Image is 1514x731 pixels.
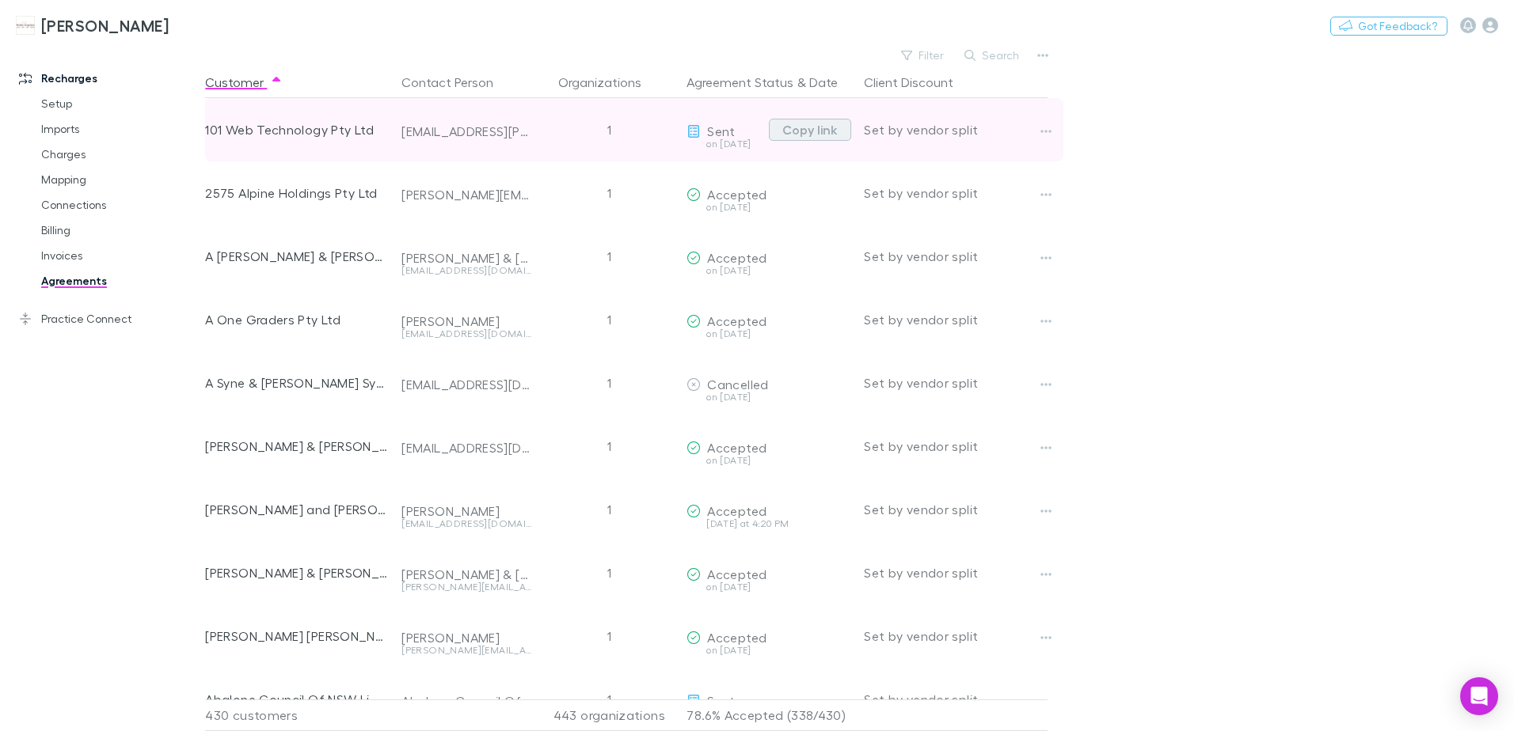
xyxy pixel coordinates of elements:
[205,604,389,668] div: [PERSON_NAME] [PERSON_NAME]
[205,66,283,98] button: Customer
[864,415,1048,478] div: Set by vendor split
[538,351,680,415] div: 1
[538,415,680,478] div: 1
[687,266,851,275] div: on [DATE]
[707,123,735,138] span: Sent
[3,66,214,91] a: Recharges
[538,668,680,731] div: 1
[707,313,767,328] span: Accepted
[401,187,531,203] div: [PERSON_NAME][EMAIL_ADDRESS][DOMAIN_NAME]
[401,630,531,646] div: [PERSON_NAME]
[205,541,389,604] div: [PERSON_NAME] & [PERSON_NAME] & [PERSON_NAME] & [PERSON_NAME]
[957,46,1029,65] button: Search
[864,66,972,98] button: Client Discount
[401,66,512,98] button: Contact Person
[205,288,389,351] div: A One Graders Pty Ltd
[401,377,531,392] div: [EMAIL_ADDRESS][DOMAIN_NAME]
[687,519,851,528] div: [DATE] at 4:20 PM
[538,478,680,541] div: 1
[205,225,389,288] div: A [PERSON_NAME] & [PERSON_NAME]
[401,123,531,139] div: [EMAIL_ADDRESS][PERSON_NAME][DOMAIN_NAME]
[687,700,851,730] p: 78.6% Accepted (338/430)
[687,392,851,402] div: on [DATE]
[538,699,680,731] div: 443 organizations
[707,630,767,645] span: Accepted
[25,91,214,116] a: Setup
[401,313,531,329] div: [PERSON_NAME]
[864,161,1048,225] div: Set by vendor split
[205,478,389,541] div: [PERSON_NAME] and [PERSON_NAME]
[25,218,214,243] a: Billing
[401,519,531,528] div: [EMAIL_ADDRESS][DOMAIN_NAME]
[538,288,680,351] div: 1
[707,503,767,518] span: Accepted
[864,668,1048,731] div: Set by vendor split
[401,440,531,456] div: [EMAIL_ADDRESS][DOMAIN_NAME]
[687,582,851,592] div: on [DATE]
[205,98,389,161] div: 101 Web Technology Pty Ltd
[687,66,793,98] button: Agreement Status
[687,203,851,212] div: on [DATE]
[205,668,389,731] div: Abalone Council Of NSW Limited
[41,16,169,35] h3: [PERSON_NAME]
[687,329,851,339] div: on [DATE]
[401,266,531,275] div: [EMAIL_ADDRESS][DOMAIN_NAME]
[25,268,214,294] a: Agreements
[401,693,531,709] div: Abalone Council Of NSW Limited
[538,161,680,225] div: 1
[401,646,531,655] div: [PERSON_NAME][EMAIL_ADDRESS][DOMAIN_NAME]
[893,46,953,65] button: Filter
[707,377,768,392] span: Cancelled
[707,440,767,455] span: Accepted
[25,116,214,142] a: Imports
[205,415,389,478] div: [PERSON_NAME] & [PERSON_NAME]
[538,604,680,668] div: 1
[707,693,735,708] span: Sent
[687,456,851,465] div: on [DATE]
[25,142,214,167] a: Charges
[707,250,767,265] span: Accepted
[16,16,35,35] img: Hales Douglass's Logo
[864,98,1048,161] div: Set by vendor split
[707,566,767,581] span: Accepted
[1330,17,1447,36] button: Got Feedback?
[809,66,838,98] button: Date
[538,541,680,604] div: 1
[205,351,389,415] div: A Syne & [PERSON_NAME] Syne & [PERSON_NAME] [PERSON_NAME] & R Syne
[401,582,531,592] div: [PERSON_NAME][EMAIL_ADDRESS][DOMAIN_NAME]
[401,566,531,582] div: [PERSON_NAME] & [PERSON_NAME] & [PERSON_NAME] & [PERSON_NAME]
[864,478,1048,541] div: Set by vendor split
[707,187,767,202] span: Accepted
[25,167,214,192] a: Mapping
[864,288,1048,351] div: Set by vendor split
[558,66,660,98] button: Organizations
[864,351,1048,415] div: Set by vendor split
[25,192,214,218] a: Connections
[687,646,851,655] div: on [DATE]
[864,225,1048,288] div: Set by vendor split
[769,119,851,141] button: Copy link
[205,161,389,225] div: 2575 Alpine Holdings Pty Ltd
[538,98,680,161] div: 1
[687,139,763,149] div: on [DATE]
[205,699,395,731] div: 430 customers
[401,250,531,266] div: [PERSON_NAME] & [PERSON_NAME]
[3,306,214,331] a: Practice Connect
[401,503,531,519] div: [PERSON_NAME]
[25,243,214,268] a: Invoices
[687,66,851,98] div: &
[864,541,1048,604] div: Set by vendor split
[6,6,178,44] a: [PERSON_NAME]
[401,329,531,339] div: [EMAIL_ADDRESS][DOMAIN_NAME]
[864,604,1048,668] div: Set by vendor split
[538,225,680,288] div: 1
[1460,677,1498,715] div: Open Intercom Messenger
